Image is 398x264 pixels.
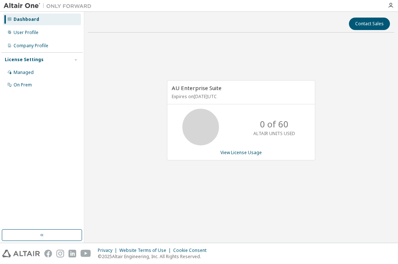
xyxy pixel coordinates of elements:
[98,253,211,260] p: © 2025 Altair Engineering, Inc. All Rights Reserved.
[172,84,222,92] span: AU Enterprise Suite
[2,250,40,257] img: altair_logo.svg
[56,250,64,257] img: instagram.svg
[173,248,211,253] div: Cookie Consent
[349,18,390,30] button: Contact Sales
[14,16,39,22] div: Dashboard
[98,248,119,253] div: Privacy
[81,250,91,257] img: youtube.svg
[119,248,173,253] div: Website Terms of Use
[14,30,38,36] div: User Profile
[14,43,48,49] div: Company Profile
[14,70,34,75] div: Managed
[260,118,289,130] p: 0 of 60
[14,82,32,88] div: On Prem
[172,93,309,100] p: Expires on [DATE] UTC
[220,149,262,156] a: View License Usage
[5,57,44,63] div: License Settings
[44,250,52,257] img: facebook.svg
[68,250,76,257] img: linkedin.svg
[4,2,95,10] img: Altair One
[253,130,295,137] p: ALTAIR UNITS USED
